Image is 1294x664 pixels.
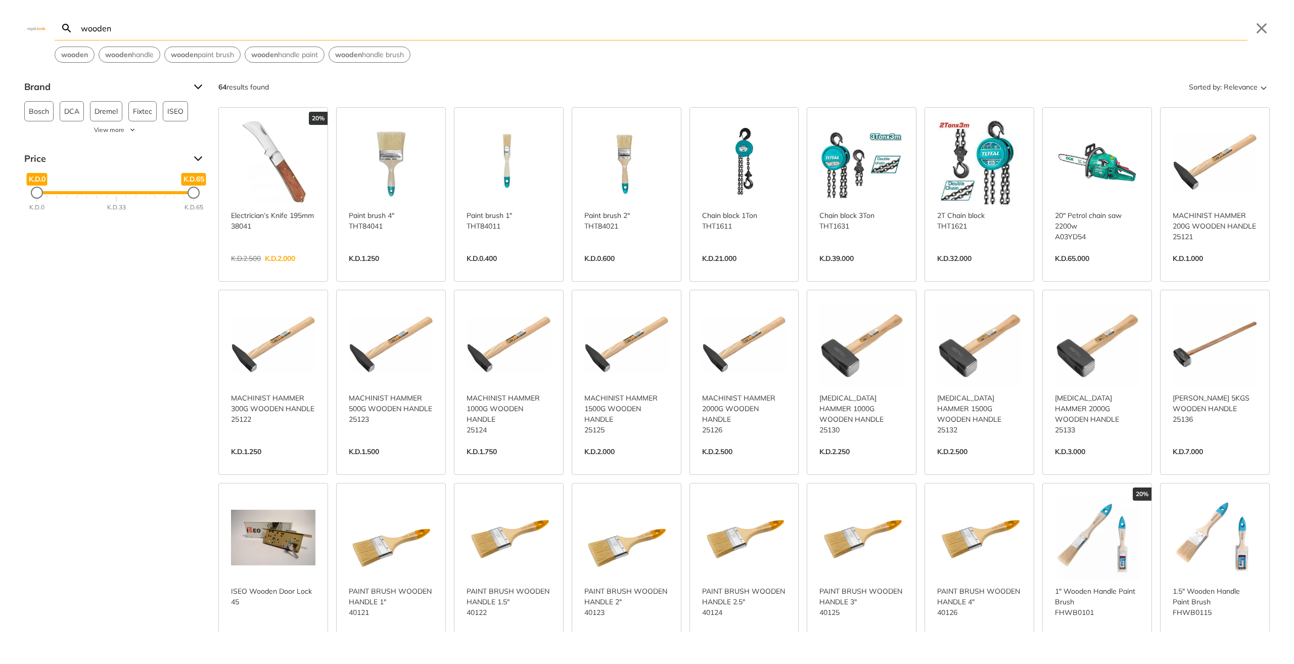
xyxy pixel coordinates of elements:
button: Close [1254,20,1270,36]
button: Select suggestion: wooden handle paint [245,47,324,62]
span: DCA [64,102,79,121]
input: Search… [79,16,1247,40]
div: Suggestion: wooden handle [99,47,160,63]
span: Dremel [95,102,118,121]
strong: wooden [61,50,88,59]
div: K.D.33 [107,203,126,212]
button: Dremel [90,101,122,121]
div: Maximum Price [188,187,200,199]
div: Minimum Price [31,187,43,199]
strong: wooden [105,50,132,59]
div: K.D.65 [184,203,203,212]
span: Relevance [1224,79,1258,95]
span: Bosch [29,102,49,121]
span: Price [24,151,186,167]
span: Fixtec [133,102,152,121]
span: handle brush [335,50,404,60]
button: Select suggestion: wooden [55,47,94,62]
button: Sorted by:Relevance Sort [1187,79,1270,95]
button: Fixtec [128,101,157,121]
div: K.D.0 [29,203,44,212]
div: results found [218,79,269,95]
div: Suggestion: wooden handle paint [245,47,325,63]
span: View more [94,125,124,135]
button: View more [24,125,206,135]
button: Bosch [24,101,54,121]
div: 20% [309,112,328,125]
button: Select suggestion: wooden handle [99,47,160,62]
button: ISEO [163,101,188,121]
span: handle [105,50,154,60]
button: DCA [60,101,84,121]
strong: wooden [335,50,362,59]
strong: wooden [171,50,198,59]
span: ISEO [167,102,183,121]
strong: 64 [218,82,226,92]
span: Brand [24,79,186,95]
span: paint brush [171,50,234,60]
img: Close [24,26,49,30]
button: Select suggestion: wooden handle brush [329,47,410,62]
div: Suggestion: wooden [55,47,95,63]
span: handle paint [251,50,318,60]
div: Suggestion: wooden handle brush [329,47,410,63]
div: 20% [1133,488,1151,501]
div: Suggestion: wooden paint brush [164,47,241,63]
strong: wooden [251,50,278,59]
button: Select suggestion: wooden paint brush [165,47,240,62]
svg: Sort [1258,81,1270,93]
svg: Search [61,22,73,34]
